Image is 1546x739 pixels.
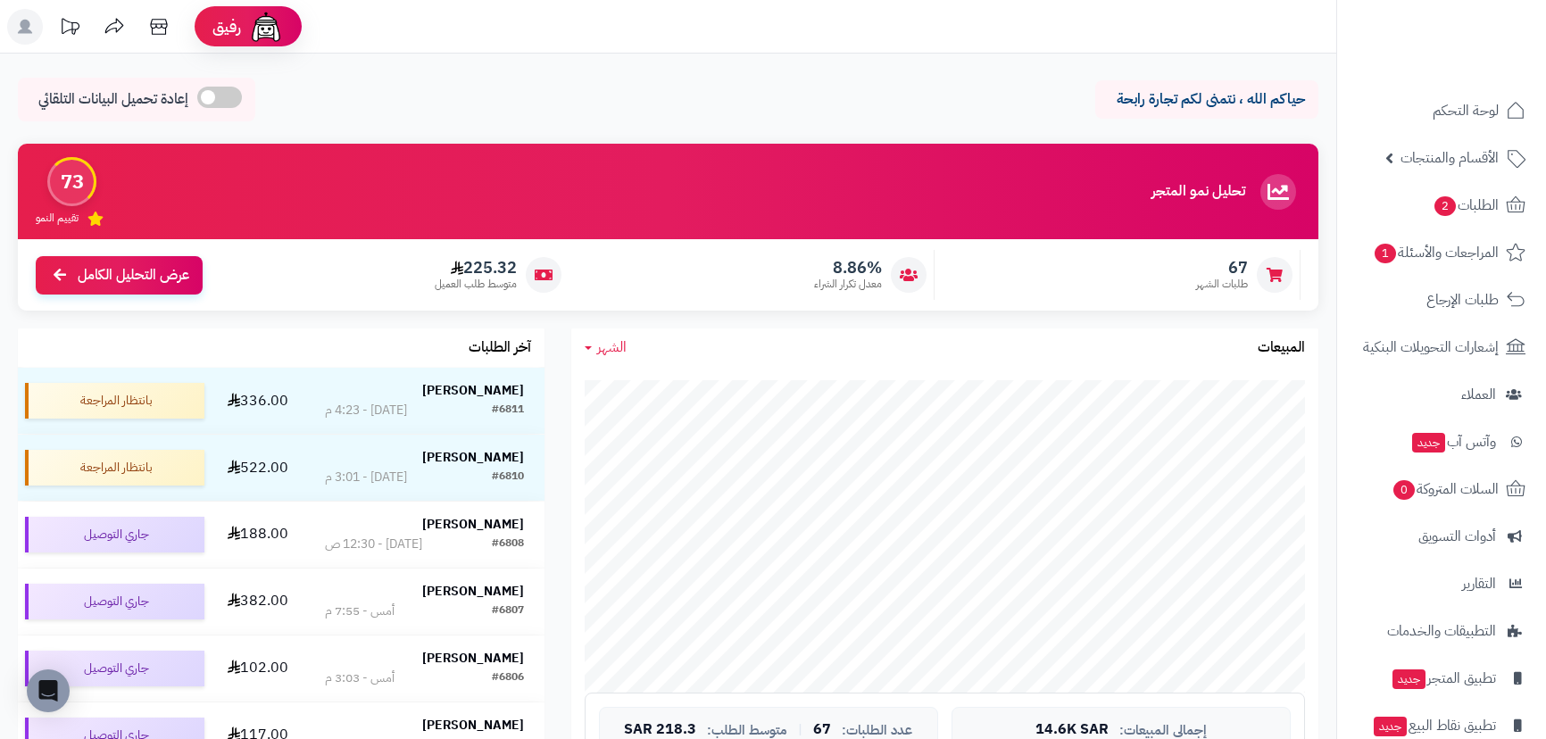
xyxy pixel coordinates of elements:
[212,569,304,635] td: 382.00
[1426,287,1499,312] span: طلبات الإرجاع
[492,669,524,687] div: #6806
[1418,524,1496,549] span: أدوات التسويق
[1348,89,1535,132] a: لوحة التحكم
[47,9,92,49] a: تحديثات المنصة
[1348,420,1535,463] a: وآتس آبجديد
[1461,382,1496,407] span: العملاء
[1348,562,1535,605] a: التقارير
[814,258,882,278] span: 8.86%
[624,722,696,738] span: 218.3 SAR
[422,716,524,735] strong: [PERSON_NAME]
[212,368,304,434] td: 336.00
[707,723,787,738] span: متوسط الطلب:
[27,669,70,712] div: Open Intercom Messenger
[1348,610,1535,652] a: التطبيقات والخدمات
[325,536,422,553] div: [DATE] - 12:30 ص
[585,337,627,358] a: الشهر
[325,602,395,620] div: أمس - 7:55 م
[1151,184,1245,200] h3: تحليل نمو المتجر
[1433,193,1499,218] span: الطلبات
[325,469,407,486] div: [DATE] - 3:01 م
[1196,258,1248,278] span: 67
[212,635,304,702] td: 102.00
[36,211,79,226] span: تقييم النمو
[36,256,203,295] a: عرض التحليل الكامل
[813,722,831,738] span: 67
[212,502,304,568] td: 188.00
[25,450,204,486] div: بانتظار المراجعة
[422,649,524,668] strong: [PERSON_NAME]
[1363,335,1499,360] span: إشعارات التحويلات البنكية
[1373,240,1499,265] span: المراجعات والأسئلة
[492,602,524,620] div: #6807
[1410,429,1496,454] span: وآتس آب
[422,582,524,601] strong: [PERSON_NAME]
[1393,480,1415,500] span: 0
[1348,231,1535,274] a: المراجعات والأسئلة1
[1348,657,1535,700] a: تطبيق المتجرجديد
[1196,277,1248,292] span: طلبات الشهر
[1372,713,1496,738] span: تطبيق نقاط البيع
[842,723,912,738] span: عدد الطلبات:
[1434,196,1456,216] span: 2
[1462,571,1496,596] span: التقارير
[422,448,524,467] strong: [PERSON_NAME]
[1348,515,1535,558] a: أدوات التسويق
[1348,278,1535,321] a: طلبات الإرجاع
[469,340,531,356] h3: آخر الطلبات
[1412,433,1445,453] span: جديد
[248,9,284,45] img: ai-face.png
[1374,717,1407,736] span: جديد
[435,258,517,278] span: 225.32
[422,515,524,534] strong: [PERSON_NAME]
[25,651,204,686] div: جاري التوصيل
[422,381,524,400] strong: [PERSON_NAME]
[1391,666,1496,691] span: تطبيق المتجر
[798,723,802,736] span: |
[1375,244,1396,263] span: 1
[25,584,204,619] div: جاري التوصيل
[1258,340,1305,356] h3: المبيعات
[597,336,627,358] span: الشهر
[212,16,241,37] span: رفيق
[1119,723,1207,738] span: إجمالي المبيعات:
[1348,468,1535,511] a: السلات المتروكة0
[1109,89,1305,110] p: حياكم الله ، نتمنى لكم تجارة رابحة
[78,265,189,286] span: عرض التحليل الكامل
[814,277,882,292] span: معدل تكرار الشراء
[325,402,407,419] div: [DATE] - 4:23 م
[212,435,304,501] td: 522.00
[1387,619,1496,644] span: التطبيقات والخدمات
[435,277,517,292] span: متوسط طلب العميل
[25,517,204,552] div: جاري التوصيل
[492,402,524,419] div: #6811
[25,383,204,419] div: بانتظار المراجعة
[1348,184,1535,227] a: الطلبات2
[1433,98,1499,123] span: لوحة التحكم
[492,536,524,553] div: #6808
[1348,326,1535,369] a: إشعارات التحويلات البنكية
[1401,145,1499,170] span: الأقسام والمنتجات
[1035,722,1109,738] span: 14.6K SAR
[325,669,395,687] div: أمس - 3:03 م
[1348,373,1535,416] a: العملاء
[1392,477,1499,502] span: السلات المتروكة
[1392,669,1425,689] span: جديد
[38,89,188,110] span: إعادة تحميل البيانات التلقائي
[492,469,524,486] div: #6810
